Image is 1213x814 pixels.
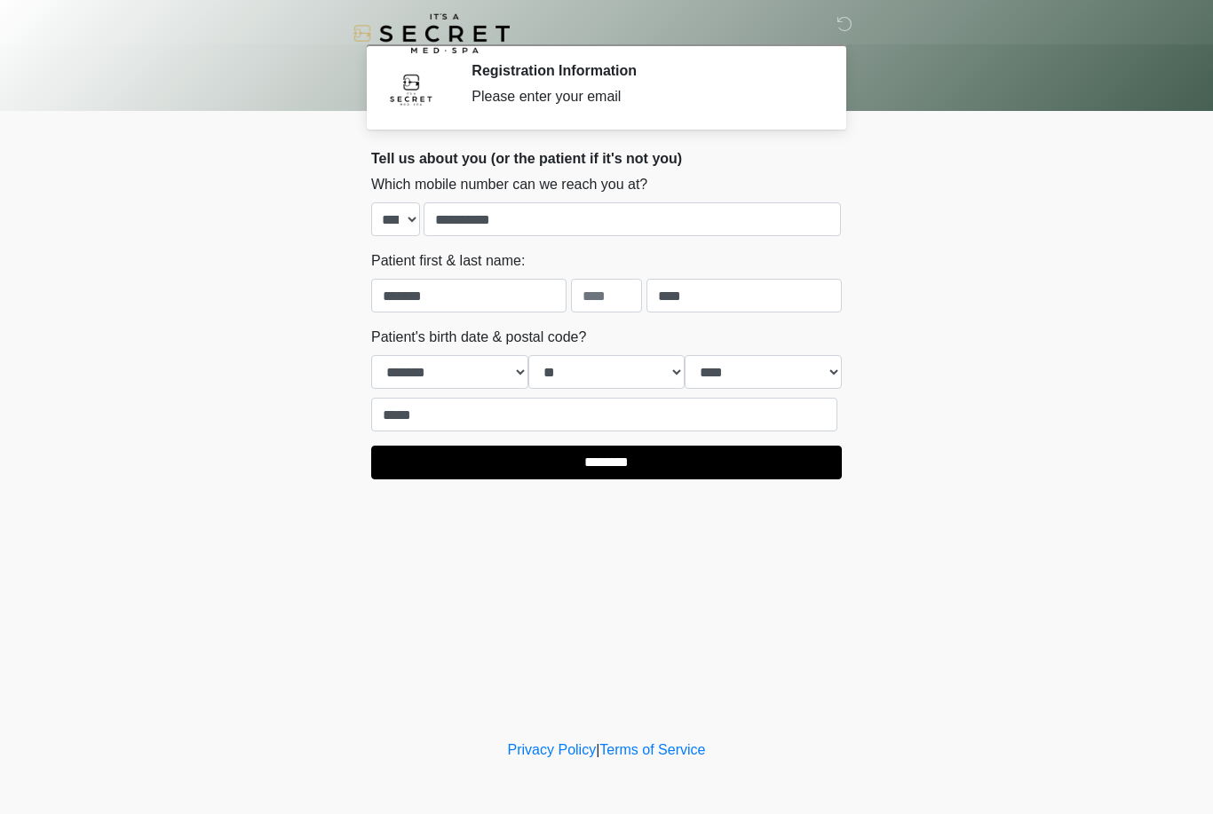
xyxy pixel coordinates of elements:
[371,250,525,272] label: Patient first & last name:
[371,150,842,167] h2: Tell us about you (or the patient if it's not you)
[353,13,510,53] img: It's A Secret Med Spa Logo
[371,174,647,195] label: Which mobile number can we reach you at?
[596,742,599,757] a: |
[599,742,705,757] a: Terms of Service
[472,62,815,79] h2: Registration Information
[385,62,438,115] img: Agent Avatar
[508,742,597,757] a: Privacy Policy
[371,327,586,348] label: Patient's birth date & postal code?
[472,86,815,107] div: Please enter your email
